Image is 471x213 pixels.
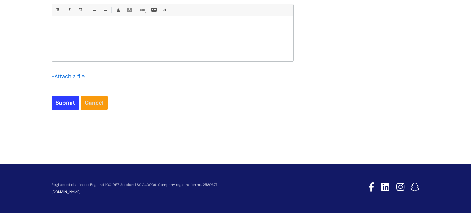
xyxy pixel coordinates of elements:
[52,183,325,187] p: Registered charity no. England 1001957, Scotland SCO40009. Company registration no. 2580377
[76,6,84,14] a: Underline(Ctrl-U)
[139,6,146,14] a: Link
[150,6,158,14] a: Insert Image...
[161,6,169,14] a: Remove formatting (Ctrl-\)
[54,6,61,14] a: Bold (Ctrl-B)
[81,96,108,110] a: Cancel
[90,6,97,14] a: • Unordered List (Ctrl-Shift-7)
[52,189,81,194] a: [DOMAIN_NAME]
[52,96,79,110] input: Submit
[101,6,109,14] a: 1. Ordered List (Ctrl-Shift-8)
[114,6,122,14] a: Font Color
[125,6,133,14] a: Back Color
[52,71,88,81] div: Attach a file
[65,6,73,14] a: Italic (Ctrl-I)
